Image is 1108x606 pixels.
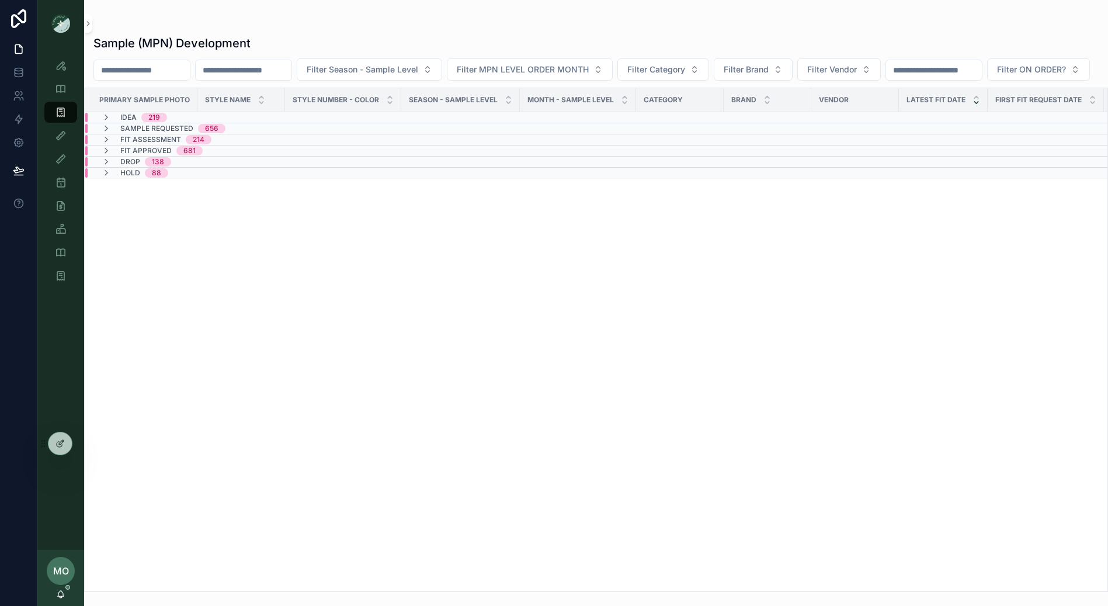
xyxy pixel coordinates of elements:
div: 138 [152,157,164,167]
span: Filter Brand [724,64,769,75]
span: First Fit Request Date [995,95,1082,105]
div: 656 [205,124,218,133]
button: Select Button [447,58,613,81]
button: Select Button [617,58,709,81]
button: Select Button [297,58,442,81]
span: Drop [120,157,140,167]
button: Select Button [987,58,1090,81]
div: scrollable content [37,47,84,302]
div: 681 [183,146,196,155]
h1: Sample (MPN) Development [93,35,251,51]
span: Style Number - Color [293,95,379,105]
button: Select Button [797,58,881,81]
span: Filter Season - Sample Level [307,64,418,75]
span: Brand [731,95,756,105]
span: Fit Assessment [120,135,181,144]
span: Filter MPN LEVEL ORDER MONTH [457,64,589,75]
span: Season - Sample Level [409,95,498,105]
div: 219 [148,113,160,122]
span: Category [644,95,683,105]
span: Primary Sample Photo [99,95,190,105]
span: Latest Fit Date [906,95,965,105]
span: Vendor [819,95,849,105]
span: MO [53,564,69,578]
span: Idea [120,113,137,122]
span: Hold [120,168,140,178]
button: Select Button [714,58,793,81]
span: Style Name [205,95,251,105]
span: MONTH - SAMPLE LEVEL [527,95,614,105]
span: Sample Requested [120,124,193,133]
span: Filter Category [627,64,685,75]
div: 88 [152,168,161,178]
img: App logo [51,14,70,33]
div: 214 [193,135,204,144]
span: Filter ON ORDER? [997,64,1066,75]
span: Fit Approved [120,146,172,155]
span: Filter Vendor [807,64,857,75]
